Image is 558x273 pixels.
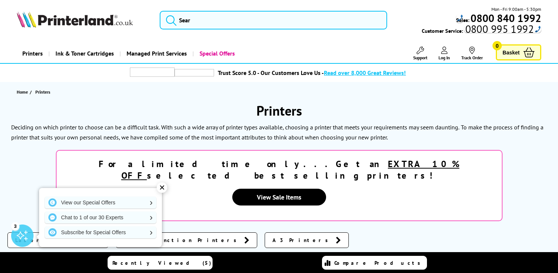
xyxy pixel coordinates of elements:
span: Mon - Fri 9:00am - 5:30pm [491,6,541,13]
a: Managed Print Services [119,44,192,63]
div: ✕ [157,182,167,193]
a: Multifunction Printers [116,232,257,248]
img: trustpilot rating [130,68,175,77]
span: Basket [503,47,520,57]
a: Trust Score 5.0 - Our Customers Love Us -Read over 8,000 Great Reviews! [218,69,406,76]
span: Ink & Toner Cartridges [55,44,114,63]
a: 0800 840 1992 [469,15,541,22]
a: Basket 0 [496,44,541,60]
img: Printerland Logo [17,11,133,28]
a: Recently Viewed (5) [108,256,213,270]
a: Compare Products [322,256,427,270]
div: 3 [11,222,19,230]
div: Call: 0800 840 1992 [456,15,463,23]
span: Compare Products [334,260,424,266]
span: Multifunction Printers [124,236,240,244]
a: Support [413,47,427,60]
a: Printerland Logo [17,11,150,29]
a: Subscribe for Special Offers [45,226,156,238]
span: 0 [492,41,502,50]
u: EXTRA 10% OFF [121,158,460,181]
span: A3 Printers [272,236,332,244]
a: Log In [439,47,450,60]
p: Deciding on which printer to choose can be a difficult task. With such a wide array of printer ty... [11,123,459,131]
a: Ink & Toner Cartridges [48,44,119,63]
span: Recently Viewed (5) [112,260,211,266]
span: Printers [35,89,50,95]
a: Track Order [461,47,483,60]
span: Log In [439,55,450,60]
input: Sear [160,11,387,29]
b: 0800 840 1992 [471,11,541,25]
strong: For a limited time only...Get an selected best selling printers! [99,158,459,181]
img: hfpfyWBK5wQHBAGPgDf9c6qAYOxxMAAAAASUVORK5CYII= [457,15,463,21]
span: Read over 8,000 Great Reviews! [324,69,406,76]
a: Printers [17,44,48,63]
a: View Sale Items [232,189,326,205]
img: hfpfyWBK5wQHBAGPgDf9c6qAYOxxMAAAAASUVORK5CYII= [535,26,541,32]
span: Support [413,55,427,60]
div: Call: 0800 995 1992 [464,25,541,32]
a: View our Special Offers [45,197,156,208]
img: trustpilot rating [175,69,214,76]
a: Laser Printers [7,232,108,248]
a: Chat to 1 of our 30 Experts [45,211,156,223]
p: To make the process of finding a printer that suits your own personal needs, we have compiled som... [11,123,543,141]
a: Special Offers [192,44,240,63]
h1: Printers [7,102,551,119]
a: Home [17,88,30,96]
span: Customer Service: [422,25,541,34]
a: A3 Printers [265,232,349,248]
